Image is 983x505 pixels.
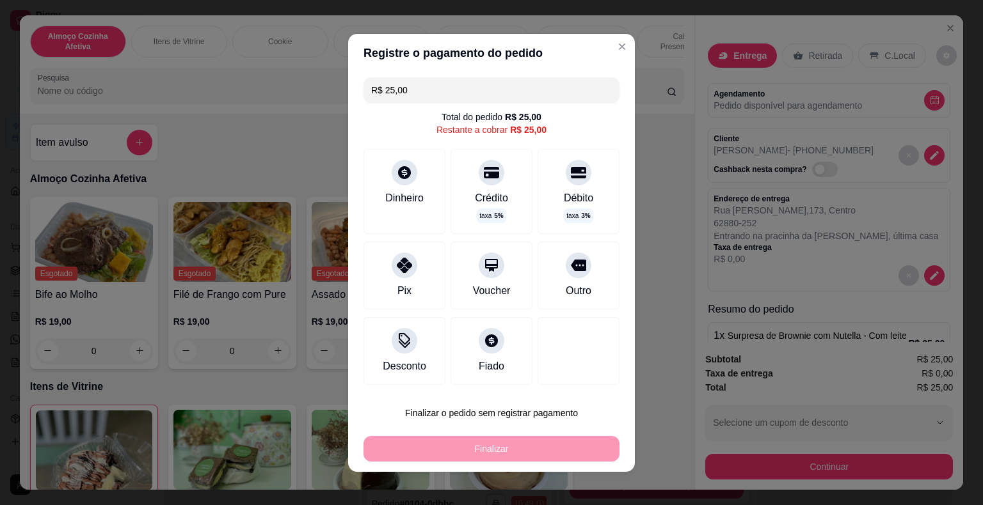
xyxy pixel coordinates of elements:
[566,211,590,221] p: taxa
[371,77,612,103] input: Ex.: hambúrguer de cordeiro
[383,359,426,374] div: Desconto
[479,211,503,221] p: taxa
[510,123,547,136] div: R$ 25,00
[494,211,503,221] span: 5 %
[442,111,541,123] div: Total do pedido
[564,190,593,206] div: Débito
[385,190,424,206] div: Dinheiro
[566,283,591,299] div: Outro
[475,190,508,206] div: Crédito
[397,283,412,299] div: Pix
[505,111,541,123] div: R$ 25,00
[364,400,619,426] button: Finalizar o pedido sem registrar pagamento
[436,123,547,136] div: Restante a cobrar
[479,359,504,374] div: Fiado
[348,34,635,72] header: Registre o pagamento do pedido
[612,36,632,57] button: Close
[473,283,511,299] div: Voucher
[581,211,590,221] span: 3 %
